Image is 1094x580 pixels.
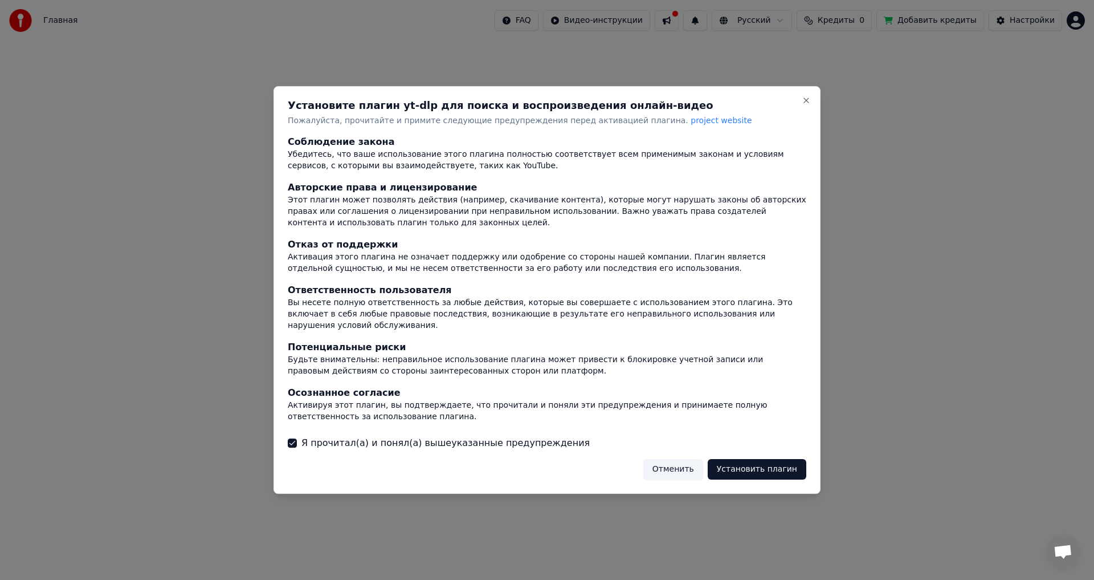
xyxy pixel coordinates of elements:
button: Отменить [643,459,703,480]
div: Убедитесь, что ваше использование этого плагина полностью соответствует всем применимым законам и... [288,149,806,172]
div: Соблюдение закона [288,136,806,149]
span: project website [691,116,752,125]
div: Отказ от поддержки [288,238,806,252]
label: Я прочитал(а) и понял(а) вышеуказанные предупреждения [301,436,590,450]
p: Пожалуйста, прочитайте и примите следующие предупреждения перед активацией плагина. [288,115,806,127]
div: Будьте внимательны: неправильное использование плагина может привести к блокировке учетной записи... [288,354,806,377]
div: Этот плагин может позволять действия (например, скачивание контента), которые могут нарушать зако... [288,195,806,229]
div: Ответственность пользователя [288,283,806,297]
div: Потенциальные риски [288,340,806,354]
div: Авторские права и лицензирование [288,181,806,195]
button: Установить плагин [708,459,806,480]
div: Активация этого плагина не означает поддержку или одобрение со стороны нашей компании. Плагин явл... [288,252,806,275]
div: Вы несете полную ответственность за любые действия, которые вы совершаете с использованием этого ... [288,297,806,331]
div: Осознанное согласие [288,386,806,400]
h2: Установите плагин yt-dlp для поиска и воспроизведения онлайн-видео [288,100,806,111]
div: Активируя этот плагин, вы подтверждаете, что прочитали и поняли эти предупреждения и принимаете п... [288,400,806,423]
